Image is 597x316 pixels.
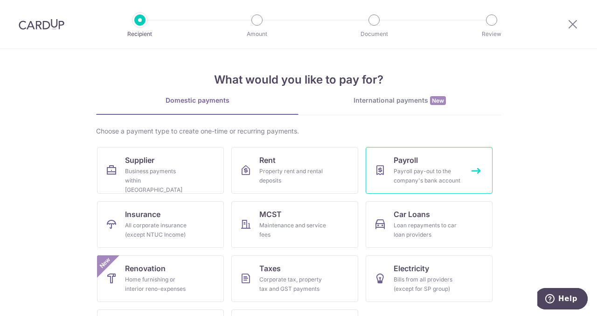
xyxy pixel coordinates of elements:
[430,96,446,105] span: New
[96,126,501,136] div: Choose a payment type to create one-time or recurring payments.
[21,7,40,15] span: Help
[259,209,282,220] span: MCST
[97,255,224,302] a: RenovationHome furnishing or interior reno-expensesNew
[394,154,418,166] span: Payroll
[259,275,326,294] div: Corporate tax, property tax and GST payments
[222,29,292,39] p: Amount
[96,96,298,105] div: Domestic payments
[125,221,192,239] div: All corporate insurance (except NTUC Income)
[19,19,64,30] img: CardUp
[366,255,493,302] a: ElectricityBills from all providers (except for SP group)
[394,209,430,220] span: Car Loans
[105,29,174,39] p: Recipient
[259,167,326,185] div: Property rent and rental deposits
[125,275,192,294] div: Home furnishing or interior reno-expenses
[340,29,409,39] p: Document
[231,147,358,194] a: RentProperty rent and rental deposits
[97,147,224,194] a: SupplierBusiness payments within [GEOGRAPHIC_DATA]
[125,209,160,220] span: Insurance
[394,167,461,185] div: Payroll pay-out to the company's bank account
[298,96,501,105] div: International payments
[125,154,154,166] span: Supplier
[231,201,358,248] a: MCSTMaintenance and service fees
[259,221,326,239] div: Maintenance and service fees
[537,288,588,311] iframe: Opens a widget where you can find more information
[231,255,358,302] a: TaxesCorporate tax, property tax and GST payments
[394,275,461,294] div: Bills from all providers (except for SP group)
[259,154,276,166] span: Rent
[97,255,113,271] span: New
[457,29,526,39] p: Review
[96,71,501,88] h4: What would you like to pay for?
[394,221,461,239] div: Loan repayments to car loan providers
[259,263,281,274] span: Taxes
[394,263,429,274] span: Electricity
[125,263,166,274] span: Renovation
[366,147,493,194] a: PayrollPayroll pay-out to the company's bank account
[97,201,224,248] a: InsuranceAll corporate insurance (except NTUC Income)
[366,201,493,248] a: Car LoansLoan repayments to car loan providers
[125,167,192,195] div: Business payments within [GEOGRAPHIC_DATA]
